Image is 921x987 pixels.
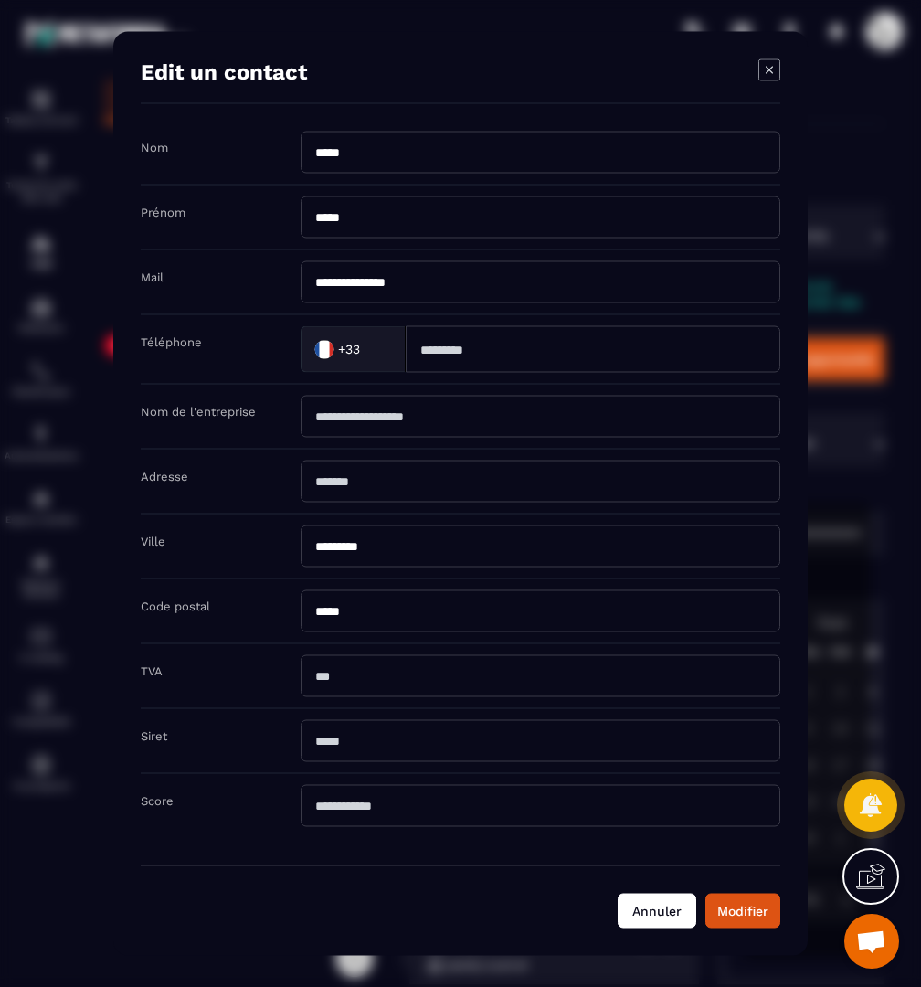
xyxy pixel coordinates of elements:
span: +33 [338,340,360,358]
label: Prénom [141,206,185,219]
button: Modifier [705,894,780,929]
input: Search for option [364,335,386,363]
label: Siret [141,729,167,743]
label: Score [141,794,174,808]
div: Ouvrir le chat [844,914,899,969]
label: Nom [141,141,168,154]
label: Téléphone [141,335,202,349]
div: Search for option [301,326,406,373]
label: Ville [141,535,165,548]
button: Annuler [618,894,696,929]
label: Mail [141,271,164,284]
img: Country Flag [306,331,343,367]
label: TVA [141,664,163,678]
label: Code postal [141,600,210,613]
label: Nom de l'entreprise [141,405,256,419]
label: Adresse [141,470,188,483]
h4: Edit un contact [141,59,307,85]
